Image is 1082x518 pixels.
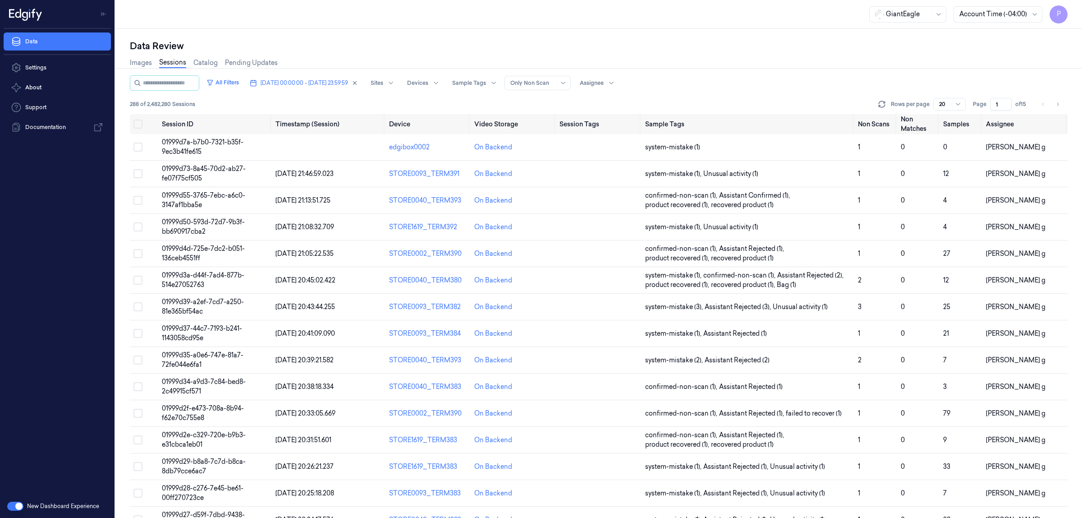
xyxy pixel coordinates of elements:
[275,409,335,417] span: [DATE] 20:33:05.669
[389,462,467,472] div: STORE1619_TERM383
[389,302,467,312] div: STORE0093_TERM382
[162,298,244,315] span: 01999d39-a2ef-7cd7-a250-81e365bf54ac
[711,440,774,449] span: recovered product (1)
[901,329,905,338] span: 0
[943,276,949,284] span: 12
[901,223,905,231] span: 0
[719,430,786,440] span: Assistant Rejected (1) ,
[162,351,243,369] span: 01999d35-a0e6-747e-81a7-72fe044e6fa1
[275,196,330,204] span: [DATE] 21:13:51.725
[645,271,703,280] span: system-mistake (1) ,
[389,276,467,285] div: STORE0040_TERM380
[162,458,246,475] span: 01999d29-b8a8-7c7d-b8ca-8db79cce6ac7
[193,58,218,68] a: Catalog
[854,114,897,134] th: Non Scans
[162,271,244,289] span: 01999d3a-d44f-7ad4-877b-514e27052763
[897,114,940,134] th: Non Matches
[858,223,860,231] span: 1
[770,489,825,498] span: Unusual activity (1)
[133,329,142,338] button: Select row
[133,222,142,231] button: Select row
[901,143,905,151] span: 0
[389,356,467,365] div: STORE0040_TERM393
[703,462,770,472] span: Assistant Rejected (1) ,
[389,409,467,418] div: STORE0002_TERM390
[471,114,556,134] th: Video Storage
[389,143,467,152] div: edgibox0002
[986,383,1045,391] span: [PERSON_NAME] g
[133,382,142,391] button: Select row
[943,329,949,338] span: 21
[901,250,905,258] span: 0
[858,303,862,311] span: 3
[986,303,1045,311] span: [PERSON_NAME] g
[474,302,512,312] div: On Backend
[389,169,467,179] div: STORE0093_TERM391
[986,436,1045,444] span: [PERSON_NAME] g
[225,58,278,68] a: Pending Updates
[943,170,949,178] span: 12
[943,383,947,391] span: 3
[133,356,142,365] button: Select row
[133,462,142,471] button: Select row
[96,7,111,21] button: Toggle Navigation
[474,382,512,392] div: On Backend
[986,356,1045,364] span: [PERSON_NAME] g
[943,356,947,364] span: 7
[645,440,711,449] span: product recovered (1) ,
[645,222,703,232] span: system-mistake (1) ,
[773,302,828,312] span: Unusual activity (1)
[158,114,272,134] th: Session ID
[645,143,700,152] span: system-mistake (1)
[719,382,783,392] span: Assistant Rejected (1)
[645,200,711,210] span: product recovered (1) ,
[474,489,512,498] div: On Backend
[261,79,348,87] span: [DATE] 00:00:00 - [DATE] 23:59:59
[858,250,860,258] span: 1
[986,170,1045,178] span: [PERSON_NAME] g
[858,356,862,364] span: 2
[858,329,860,338] span: 1
[973,100,986,108] span: Page
[645,244,719,254] span: confirmed-non-scan (1) ,
[4,59,111,77] a: Settings
[901,383,905,391] span: 0
[162,324,242,342] span: 01999d37-44c7-7193-b241-1143058cd95e
[474,356,512,365] div: On Backend
[777,280,796,290] span: Bag (1)
[858,409,860,417] span: 1
[275,383,334,391] span: [DATE] 20:38:18.334
[275,436,331,444] span: [DATE] 20:31:51.601
[777,271,845,280] span: Assistant Rejected (2) ,
[901,356,905,364] span: 0
[474,329,512,338] div: On Backend
[943,409,950,417] span: 79
[986,329,1045,338] span: [PERSON_NAME] g
[645,169,703,179] span: system-mistake (1) ,
[858,170,860,178] span: 1
[474,409,512,418] div: On Backend
[705,302,773,312] span: Assistant Rejected (3) ,
[275,462,334,471] span: [DATE] 20:26:21.237
[162,484,243,502] span: 01999d28-c276-7e45-be61-00ff270723ce
[275,356,334,364] span: [DATE] 20:39:21.582
[645,254,711,263] span: product recovered (1) ,
[130,58,152,68] a: Images
[786,409,842,418] span: failed to recover (1)
[940,114,982,134] th: Samples
[943,223,947,231] span: 4
[858,489,860,497] span: 1
[703,489,770,498] span: Assistant Rejected (1) ,
[389,382,467,392] div: STORE0040_TERM383
[385,114,471,134] th: Device
[389,196,467,205] div: STORE0040_TERM393
[162,245,245,262] span: 01999d4d-725e-7dc2-b051-136ceb4551ff
[858,143,860,151] span: 1
[162,404,244,422] span: 01999d2f-e473-708a-8b94-f62e70c755e8
[389,435,467,445] div: STORE1619_TERM383
[1050,5,1068,23] span: P
[203,75,243,90] button: All Filters
[703,329,767,338] span: Assistant Rejected (1)
[982,114,1068,134] th: Assignee
[986,223,1045,231] span: [PERSON_NAME] g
